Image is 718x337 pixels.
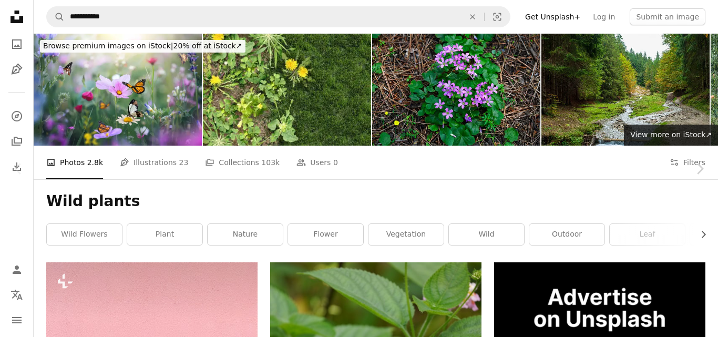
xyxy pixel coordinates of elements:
a: Browse premium images on iStock|20% off at iStock↗ [34,34,252,59]
img: Tranquil Forest Stream Flowing Through Lush Green Wooded Pathway [541,34,710,146]
img: Colourful Garden With Butterflies [34,34,202,146]
form: Find visuals sitewide [46,6,510,27]
a: Collections 103k [205,146,280,179]
a: vegetation [368,224,444,245]
a: View more on iStock↗ [624,125,718,146]
a: Next [681,118,718,219]
span: 103k [261,157,280,168]
span: View more on iStock ↗ [630,130,712,139]
a: wild flowers [47,224,122,245]
img: Clover flowers [372,34,540,146]
a: nature [208,224,283,245]
a: flower [288,224,363,245]
button: Search Unsplash [47,7,65,27]
a: wild [449,224,524,245]
a: Get Unsplash+ [519,8,587,25]
span: 23 [179,157,189,168]
a: Users 0 [296,146,338,179]
button: Visual search [485,7,510,27]
button: scroll list to the right [694,224,705,245]
span: 20% off at iStock ↗ [43,42,242,50]
button: Submit an image [630,8,705,25]
button: Clear [461,7,484,27]
button: Language [6,284,27,305]
a: plant [127,224,202,245]
img: Weed Control Lawn Care [203,34,371,146]
h1: Wild plants [46,192,705,211]
a: Log in [587,8,621,25]
a: outdoor [529,224,604,245]
a: Log in / Sign up [6,259,27,280]
a: Illustrations [6,59,27,80]
a: Photos [6,34,27,55]
a: Illustrations 23 [120,146,188,179]
a: leaf [610,224,685,245]
a: Explore [6,106,27,127]
button: Filters [670,146,705,179]
button: Menu [6,310,27,331]
span: 0 [333,157,338,168]
span: Browse premium images on iStock | [43,42,173,50]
